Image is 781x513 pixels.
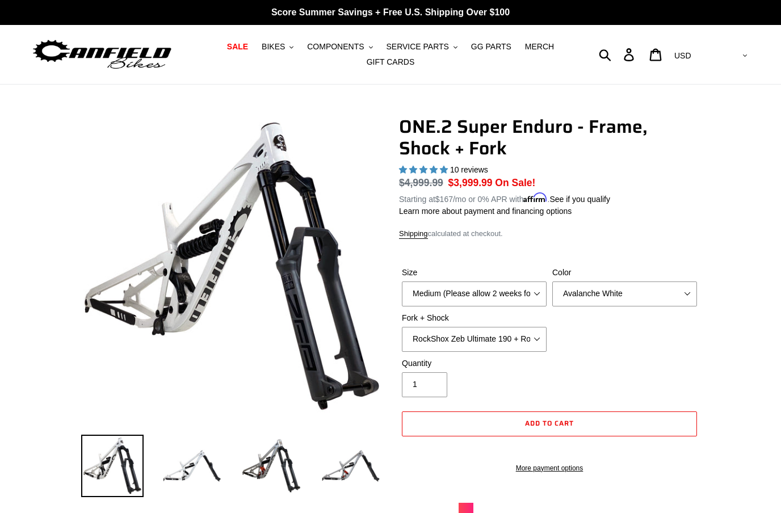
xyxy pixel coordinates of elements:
[31,37,173,73] img: Canfield Bikes
[361,54,421,70] a: GIFT CARDS
[495,175,535,190] span: On Sale!
[523,193,547,203] span: Affirm
[402,358,547,369] label: Quantity
[240,435,303,497] img: Load image into Gallery viewer, ONE.2 Super Enduro - Frame, Shock + Fork
[399,116,700,159] h1: ONE.2 Super Enduro - Frame, Shock + Fork
[552,267,697,279] label: Color
[549,195,610,204] a: See if you qualify - Learn more about Affirm Financing (opens in modal)
[386,42,448,52] span: SERVICE PARTS
[399,229,428,239] a: Shipping
[471,42,511,52] span: GG PARTS
[399,207,572,216] a: Learn more about payment and financing options
[402,267,547,279] label: Size
[448,177,493,188] span: $3,999.99
[221,39,254,54] a: SALE
[367,57,415,67] span: GIFT CARDS
[465,39,517,54] a: GG PARTS
[402,463,697,473] a: More payment options
[256,39,299,54] button: BIKES
[399,228,700,239] div: calculated at checkout.
[399,177,443,188] s: $4,999.99
[525,42,554,52] span: MERCH
[399,165,450,174] span: 5.00 stars
[320,435,382,497] img: Load image into Gallery viewer, ONE.2 Super Enduro - Frame, Shock + Fork
[380,39,463,54] button: SERVICE PARTS
[525,418,574,428] span: Add to cart
[402,312,547,324] label: Fork + Shock
[81,435,144,497] img: Load image into Gallery viewer, ONE.2 Super Enduro - Frame, Shock + Fork
[519,39,560,54] a: MERCH
[301,39,378,54] button: COMPONENTS
[399,191,610,205] p: Starting at /mo or 0% APR with .
[450,165,488,174] span: 10 reviews
[402,411,697,436] button: Add to cart
[161,435,223,497] img: Load image into Gallery viewer, ONE.2 Super Enduro - Frame, Shock + Fork
[307,42,364,52] span: COMPONENTS
[435,195,453,204] span: $167
[227,42,248,52] span: SALE
[262,42,285,52] span: BIKES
